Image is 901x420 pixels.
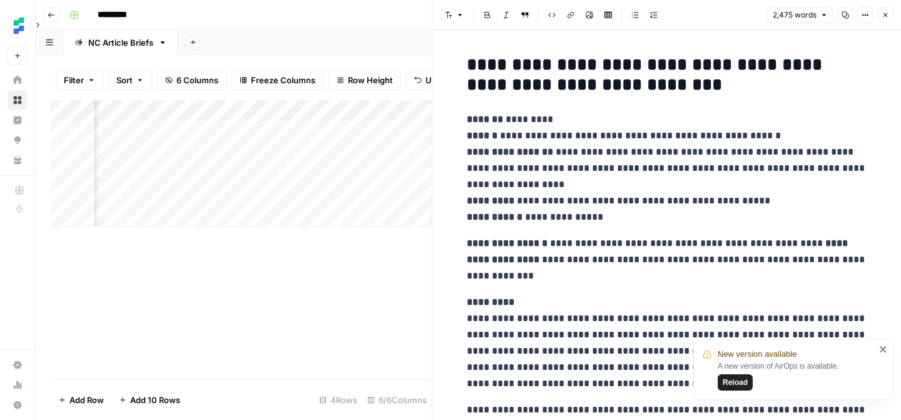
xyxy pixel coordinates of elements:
[8,110,28,130] a: Insights
[157,70,227,90] button: 6 Columns
[773,9,817,21] span: 2,475 words
[8,375,28,395] a: Usage
[8,395,28,415] button: Help + Support
[69,394,104,406] span: Add Row
[51,390,111,410] button: Add Row
[251,74,315,86] span: Freeze Columns
[718,374,753,391] button: Reload
[232,70,323,90] button: Freeze Columns
[130,394,180,406] span: Add 10 Rows
[108,70,152,90] button: Sort
[314,390,362,410] div: 4 Rows
[718,361,875,391] div: A new version of AirOps is available.
[111,390,188,410] button: Add 10 Rows
[8,90,28,110] a: Browse
[8,355,28,375] a: Settings
[718,348,797,361] span: New version available
[723,377,748,388] span: Reload
[348,74,393,86] span: Row Height
[362,390,432,410] div: 6/6 Columns
[64,74,84,86] span: Filter
[8,130,28,150] a: Opportunities
[88,36,153,49] div: NC Article Briefs
[8,14,30,37] img: Ten Speed Logo
[406,70,455,90] button: Undo
[425,74,447,86] span: Undo
[8,10,28,41] button: Workspace: Ten Speed
[116,74,133,86] span: Sort
[56,70,103,90] button: Filter
[767,7,833,23] button: 2,475 words
[64,30,178,55] a: NC Article Briefs
[328,70,401,90] button: Row Height
[8,70,28,90] a: Home
[176,74,218,86] span: 6 Columns
[8,150,28,170] a: Your Data
[879,344,888,354] button: close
